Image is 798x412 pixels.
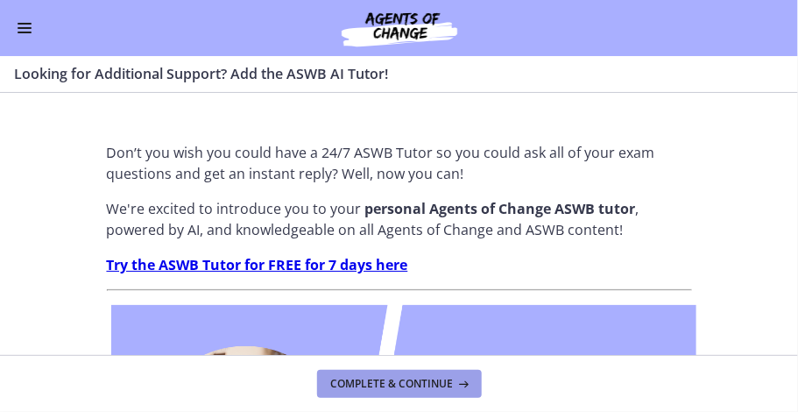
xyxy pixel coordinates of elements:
[14,63,763,84] h3: Looking for Additional Support? Add the ASWB AI Tutor!
[107,198,692,240] p: We're excited to introduce you to your , powered by AI, and knowledgeable on all Agents of Change...
[107,142,692,184] p: Don’t you wish you could have a 24/7 ASWB Tutor so you could ask all of your exam questions and g...
[365,199,636,218] strong: personal Agents of Change ASWB tutor
[317,370,482,398] button: Complete & continue
[294,7,505,49] img: Agents of Change
[107,255,408,274] a: Try the ASWB Tutor for FREE for 7 days here
[14,18,35,39] button: Enable menu
[331,377,454,391] span: Complete & continue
